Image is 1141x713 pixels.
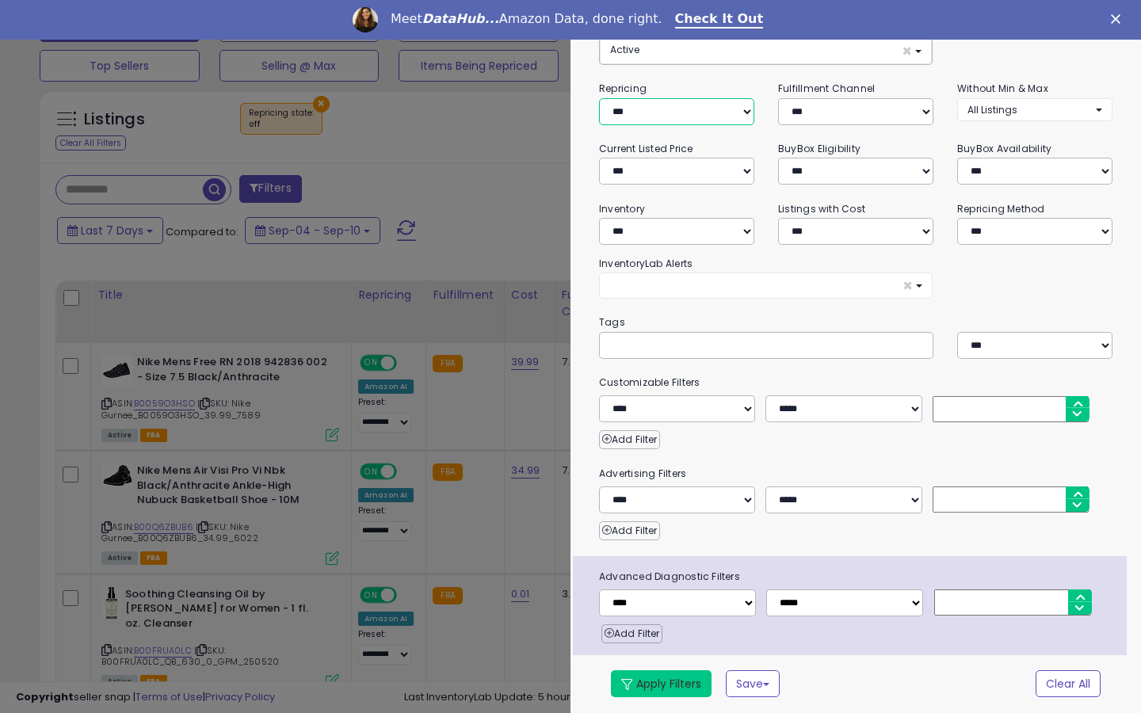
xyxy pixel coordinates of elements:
small: Inventory [599,202,645,215]
small: Without Min & Max [957,82,1048,95]
button: Active × [600,38,932,64]
small: InventoryLab Alerts [599,257,693,270]
span: Advanced Diagnostic Filters [587,568,1127,585]
small: Current Listed Price [599,142,693,155]
button: Add Filter [599,430,660,449]
button: Add Filter [599,521,660,540]
small: BuyBox Eligibility [778,142,861,155]
span: All Listings [967,103,1017,116]
small: Advertising Filters [587,465,1124,482]
div: Meet Amazon Data, done right. [391,11,662,27]
i: DataHub... [422,11,499,26]
a: Check It Out [675,11,764,29]
button: Save [726,670,780,697]
small: Customizable Filters [587,374,1124,391]
button: Clear All [1036,670,1101,697]
small: BuyBox Availability [957,142,1051,155]
small: Repricing Method [957,202,1045,215]
button: Add Filter [601,624,662,643]
button: All Listings [957,98,1112,121]
button: Apply Filters [611,670,712,697]
button: × [599,273,933,299]
img: Profile image for Georgie [353,7,378,32]
span: × [902,43,912,59]
span: Active [610,43,639,56]
small: Listings with Cost [778,202,865,215]
span: × [902,277,913,294]
div: Close [1111,14,1127,24]
small: Tags [587,314,1124,331]
small: Fulfillment Channel [778,82,875,95]
small: Repricing [599,82,647,95]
